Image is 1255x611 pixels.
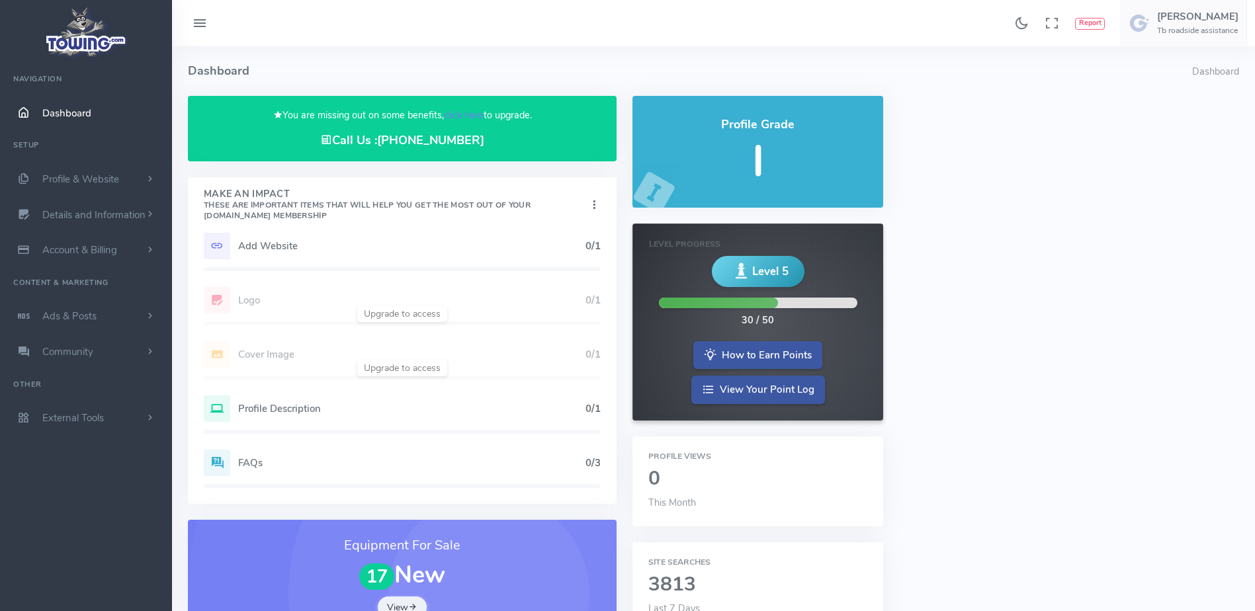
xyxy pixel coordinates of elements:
[648,452,867,461] h6: Profile Views
[1075,18,1105,30] button: Report
[648,496,696,509] span: This Month
[238,403,585,414] h5: Profile Description
[42,4,131,60] img: logo
[752,263,789,280] span: Level 5
[42,243,117,257] span: Account & Billing
[42,208,146,222] span: Details and Information
[42,173,119,186] span: Profile & Website
[648,468,867,490] h2: 0
[1157,11,1238,22] h5: [PERSON_NAME]
[359,563,395,591] span: 17
[742,313,774,328] div: 30 / 50
[1129,13,1150,34] img: user-image
[693,341,822,370] a: How to Earn Points
[444,108,484,122] a: click here
[648,118,867,132] h4: Profile Grade
[42,309,97,323] span: Ads & Posts
[188,46,1192,96] h4: Dashboard
[204,189,587,221] h4: Make An Impact
[238,241,585,251] h5: Add Website
[204,562,601,590] h1: New
[648,138,867,185] h5: I
[42,345,93,358] span: Community
[204,134,601,147] h4: Call Us :
[204,200,531,221] small: These are important items that will help you get the most out of your [DOMAIN_NAME] Membership
[691,376,825,404] a: View Your Point Log
[1157,26,1238,35] h6: Tb roadside assistance
[585,458,601,468] h5: 0/3
[585,241,601,251] h5: 0/1
[238,458,585,468] h5: FAQs
[1192,65,1239,79] li: Dashboard
[377,132,484,148] a: [PHONE_NUMBER]
[42,106,91,120] span: Dashboard
[648,574,867,596] h2: 3813
[204,536,601,555] h3: Equipment For Sale
[648,558,867,567] h6: Site Searches
[204,108,601,123] p: You are missing out on some benefits, to upgrade.
[649,240,867,249] h6: Level Progress
[585,403,601,414] h5: 0/1
[42,411,104,425] span: External Tools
